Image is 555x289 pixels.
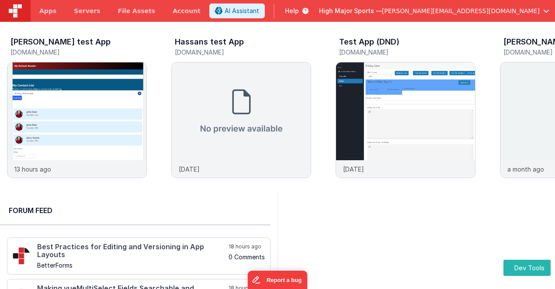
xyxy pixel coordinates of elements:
button: High Major Sports — [PERSON_NAME][EMAIL_ADDRESS][DOMAIN_NAME] [319,7,549,15]
h2: Forum Feed [9,205,262,216]
h5: BetterForms [37,262,227,268]
button: AI Assistant [209,3,265,18]
span: AI Assistant [225,7,259,15]
h3: Test App (DND) [339,38,399,46]
span: File Assets [118,7,156,15]
p: [DATE] [343,165,364,174]
h5: 18 hours ago [229,243,265,250]
button: Dev Tools [503,260,551,276]
img: 295_2.png [13,247,30,265]
h3: [PERSON_NAME] test App [10,38,111,46]
h5: 0 Comments [229,254,265,260]
h5: [DOMAIN_NAME] [175,49,311,55]
span: [PERSON_NAME][EMAIL_ADDRESS][DOMAIN_NAME] [382,7,540,15]
iframe: Marker.io feedback button [248,271,308,289]
h5: [DOMAIN_NAME] [339,49,475,55]
a: Best Practices for Editing and Versioning in App Layouts BetterForms 18 hours ago 0 Comments [7,237,271,275]
p: a month ago [507,165,544,174]
span: High Major Sports — [319,7,382,15]
p: [DATE] [179,165,200,174]
h4: Best Practices for Editing and Versioning in App Layouts [37,243,227,258]
h5: [DOMAIN_NAME] [10,49,147,55]
h3: Hassans test App [175,38,244,46]
span: Help [285,7,299,15]
span: Apps [39,7,56,15]
span: Servers [74,7,100,15]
